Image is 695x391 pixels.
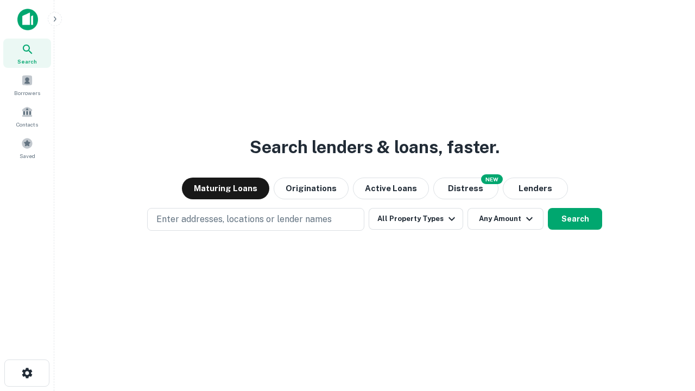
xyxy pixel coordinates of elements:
[17,9,38,30] img: capitalize-icon.png
[3,133,51,162] a: Saved
[14,89,40,97] span: Borrowers
[481,174,503,184] div: NEW
[641,304,695,356] iframe: Chat Widget
[20,152,35,160] span: Saved
[3,70,51,99] a: Borrowers
[3,39,51,68] a: Search
[548,208,602,230] button: Search
[433,178,498,199] button: Search distressed loans with lien and other non-mortgage details.
[16,120,38,129] span: Contacts
[274,178,349,199] button: Originations
[17,57,37,66] span: Search
[353,178,429,199] button: Active Loans
[369,208,463,230] button: All Property Types
[250,134,500,160] h3: Search lenders & loans, faster.
[182,178,269,199] button: Maturing Loans
[147,208,364,231] button: Enter addresses, locations or lender names
[467,208,544,230] button: Any Amount
[3,102,51,131] a: Contacts
[156,213,332,226] p: Enter addresses, locations or lender names
[503,178,568,199] button: Lenders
